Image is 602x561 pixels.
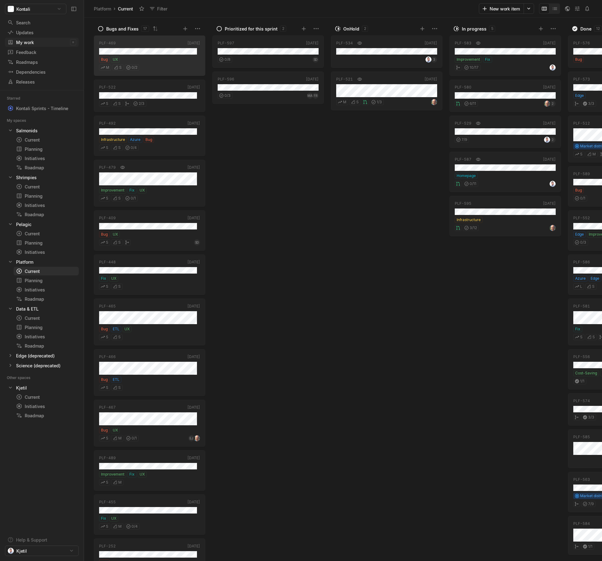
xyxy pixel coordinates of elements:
div: [DATE] [187,85,200,90]
div: PLF-479 [99,165,116,170]
div: [DATE] [187,303,200,309]
span: 3 / 3 [588,415,594,420]
span: S [592,334,595,340]
div: PLF-492[DATE]InfrastructureAzureBugSS0/4 [94,114,205,158]
a: Releases [5,77,79,86]
div: Roadmap [16,164,76,171]
a: Planning [14,276,79,285]
a: Planning [14,323,79,332]
div: grid [331,34,445,561]
div: Initiatives [16,333,76,340]
div: [DATE] [187,121,200,126]
a: Updates [5,28,79,37]
div: Planning [16,277,76,284]
div: [DATE] [424,76,437,82]
a: PLF-583[DATE]ImprovementFix10/17 [449,35,561,76]
div: PLF-489 [99,455,116,461]
span: 0 / 3 [580,240,586,245]
div: PLF-583 [455,40,471,46]
a: My work= [5,38,79,47]
a: Initiatives [14,248,79,256]
a: Initiatives [14,285,79,294]
div: [DATE] [306,40,319,46]
div: Roadmap [16,211,76,218]
div: Platform [5,258,79,266]
div: Initiatives [16,155,76,162]
span: M [118,480,122,485]
div: PLF-583[DATE]ImprovementFix10/17 [449,34,561,78]
span: Fix [129,472,135,477]
span: Improvement [101,188,124,193]
div: Shrimpies [16,174,37,181]
span: 0 / 4 [131,145,137,151]
img: profile.jpeg [544,101,550,107]
span: 10 / 17 [470,65,479,70]
div: [DATE] [187,165,200,170]
span: S [106,480,108,485]
div: PLF-534[DATE]3 [331,34,442,70]
div: PLF-585 [573,434,590,440]
div: [DATE] [187,259,200,265]
div: PLF-563 [573,477,590,482]
a: Planning [14,238,79,247]
div: PLF-586 [573,259,590,265]
div: Data & ETL [5,304,79,313]
span: M [343,99,346,105]
a: PLF-455[DATE]FixUXSM0/4 [94,494,205,535]
a: Roadmap [14,411,79,420]
div: PLF-465 [99,303,116,309]
div: PLF-252 [99,543,116,549]
span: Fix [101,276,106,281]
span: 1 / 1 [580,378,584,384]
span: 0 / 1 [132,435,137,441]
div: [DATE] [543,121,556,126]
div: PLF-466[DATE]BugETLSS [94,347,205,398]
span: Bug [145,137,152,142]
button: Filter [147,4,171,14]
div: PLF-522 [99,85,116,90]
div: Science (deprecated) [5,361,79,370]
div: Current [16,184,76,190]
button: Change to mode board_view [539,3,550,14]
a: Roadmap [14,341,79,350]
span: S [118,284,121,289]
a: PLF-469[DATE]BugUXMS0/2 [94,35,205,76]
div: Updates [7,29,76,36]
a: Current [14,135,79,144]
div: PLF-466 [99,354,116,360]
span: Fix [129,188,135,193]
div: PLF-584 [573,521,590,526]
div: PLF-574 [573,398,590,404]
span: 1 / 3 [377,99,382,105]
div: PLF-587 [455,157,471,162]
div: Dependencies [7,69,76,75]
div: PLF-489[DATE]ImprovementFixUXSM [94,448,205,493]
span: S [106,524,108,529]
div: Salmonids [16,127,38,134]
span: Bug [101,377,108,382]
div: [DATE] [543,40,556,46]
div: Feedback [7,49,76,56]
span: 0 / 11 [470,181,476,187]
img: profilbilde_kontali.png [550,64,556,71]
span: UX [140,188,145,193]
div: Current [16,137,76,143]
div: Kontali Sprints - Timeline [16,105,68,112]
div: Initiatives [16,403,76,410]
span: UX [113,232,118,237]
div: Current [16,268,76,274]
span: UX [111,516,116,521]
div: Roadmap [16,296,76,302]
span: S [106,240,108,245]
div: [DATE] [424,40,437,46]
span: S [106,196,108,201]
div: Kontali Sprints - Timeline [5,104,79,113]
a: Shrimpies [5,173,79,182]
a: PLF-466[DATE]BugETLSS [94,349,205,396]
div: PLF-467 [99,405,116,410]
div: [DATE] [187,405,200,410]
div: PLF-448[DATE]FixUXSS [94,253,205,297]
span: M [118,435,122,441]
div: Pelagic [16,221,31,228]
span: 0 / 1 [131,196,136,201]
